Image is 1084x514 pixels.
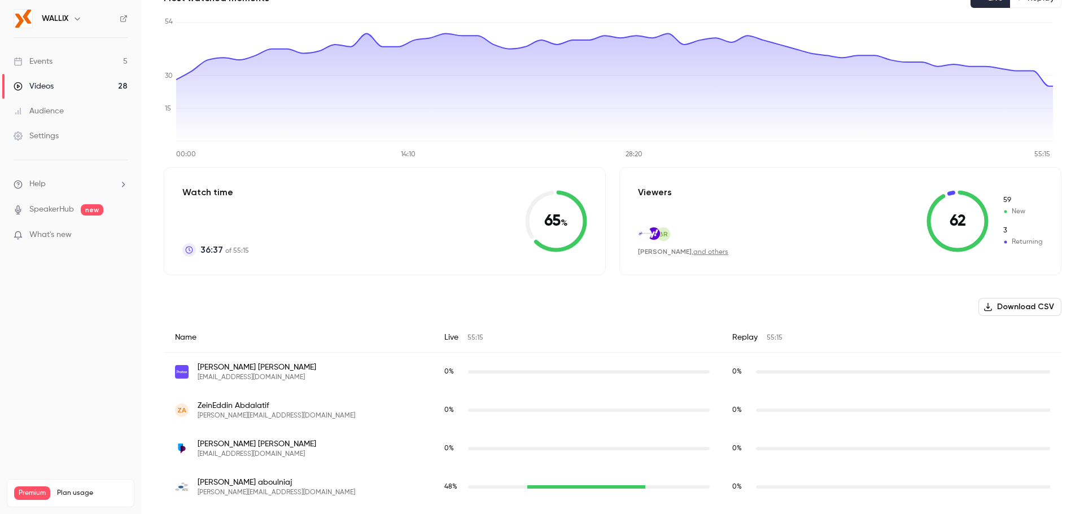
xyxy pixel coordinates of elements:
[732,484,742,490] span: 0 %
[14,486,50,500] span: Premium
[198,488,355,497] span: [PERSON_NAME][EMAIL_ADDRESS][DOMAIN_NAME]
[444,405,462,415] span: Live watch time
[693,249,728,256] a: and others
[732,368,742,375] span: 0 %
[1002,237,1043,247] span: Returning
[175,365,189,379] img: protonmail.com
[444,445,454,452] span: 0 %
[29,229,72,241] span: What's new
[177,405,186,415] span: ZA
[29,204,74,216] a: SpeakerHub
[444,443,462,454] span: Live watch time
[81,204,103,216] span: new
[732,482,750,492] span: Replay watch time
[1002,207,1043,217] span: New
[175,480,189,494] img: ats.ae
[444,407,454,414] span: 0 %
[732,367,750,377] span: Replay watch time
[14,56,53,67] div: Events
[200,243,223,257] span: 36:37
[198,373,316,382] span: [EMAIL_ADDRESS][DOMAIN_NAME]
[433,323,721,353] div: Live
[732,407,742,414] span: 0 %
[164,353,1061,392] div: sanjeev248@protonmail.com
[1002,195,1043,205] span: New
[29,178,46,190] span: Help
[638,186,672,199] p: Viewers
[721,323,1061,353] div: Replay
[14,10,32,28] img: WALLIX
[467,335,483,341] span: 55:15
[444,482,462,492] span: Live watch time
[648,227,660,240] img: yahoo.fr
[198,438,316,450] span: [PERSON_NAME] [PERSON_NAME]
[444,484,457,490] span: 48 %
[114,230,128,240] iframe: Noticeable Trigger
[14,81,54,92] div: Videos
[444,368,454,375] span: 0 %
[164,429,1061,468] div: up2308830@myport.ac.uk
[198,450,316,459] span: [EMAIL_ADDRESS][DOMAIN_NAME]
[14,106,64,117] div: Audience
[57,489,127,498] span: Plan usage
[1034,151,1050,158] tspan: 55:15
[198,400,355,411] span: ZeinEddin Abdalatif
[732,405,750,415] span: Replay watch time
[164,323,433,353] div: Name
[638,247,728,257] div: ,
[165,19,173,25] tspan: 54
[14,130,59,142] div: Settings
[165,106,171,112] tspan: 15
[198,477,355,488] span: [PERSON_NAME] aboulniaj
[626,151,642,158] tspan: 28:20
[164,391,1061,429] div: z.latif@isict.com.ly
[732,443,750,454] span: Replay watch time
[638,248,692,256] span: [PERSON_NAME]
[659,229,668,239] span: BR
[176,151,196,158] tspan: 00:00
[978,298,1061,316] button: Download CSV
[42,13,68,24] h6: WALLIX
[14,178,128,190] li: help-dropdown-opener
[165,73,173,80] tspan: 30
[164,468,1061,506] div: mohamad.niaj@ats.ae
[401,151,416,158] tspan: 14:10
[1002,226,1043,236] span: Returning
[767,335,783,341] span: 55:15
[182,186,249,199] p: Watch time
[198,362,316,373] span: [PERSON_NAME] [PERSON_NAME]
[444,367,462,377] span: Live watch time
[198,411,355,420] span: [PERSON_NAME][EMAIL_ADDRESS][DOMAIN_NAME]
[639,227,651,240] img: ip-performance.co.uk
[175,442,189,455] img: myport.ac.uk
[200,243,249,257] p: of 55:15
[732,445,742,452] span: 0 %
